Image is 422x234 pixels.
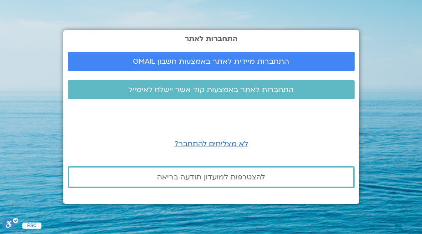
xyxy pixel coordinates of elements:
a: התחברות מיידית לאתר באמצעות חשבון GMAIL [68,52,355,71]
h2: התחברות לאתר [68,35,355,43]
a: להצטרפות למועדון תודעה בריאה [68,166,355,188]
span: להצטרפות למועדון תודעה בריאה [157,173,265,181]
a: התחברות לאתר באמצעות קוד אשר יישלח לאימייל [68,80,355,99]
span: התחברות מיידית לאתר באמצעות חשבון GMAIL [133,57,289,66]
span: התחברות לאתר באמצעות קוד אשר יישלח לאימייל [128,86,294,94]
a: לא מצליחים להתחבר? [174,139,248,149]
